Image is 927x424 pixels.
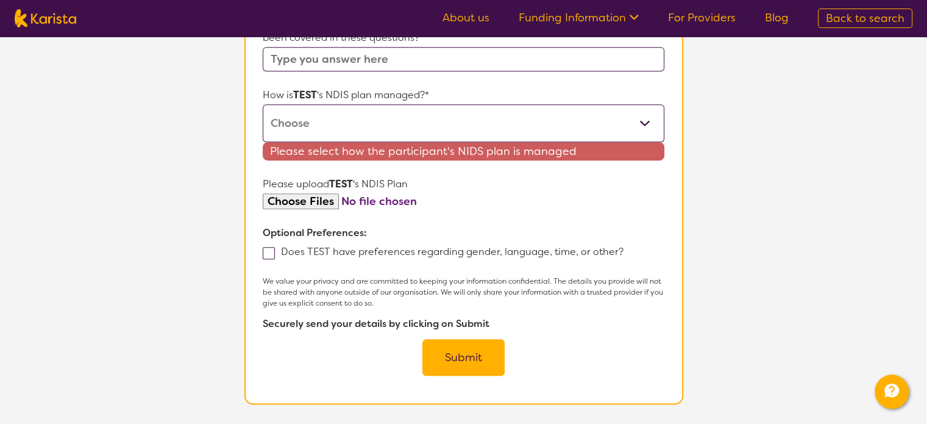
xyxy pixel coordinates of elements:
strong: TEST [329,178,353,190]
span: Back to search [826,11,904,26]
a: Back to search [818,9,912,28]
button: Submit [422,339,505,376]
strong: TEST [293,88,317,101]
a: Blog [765,10,789,25]
span: Please select how the participant's NIDS plan is managed [263,142,664,160]
p: We value your privacy and are committed to keeping your information confidential. The details you... [263,276,664,309]
img: Karista logo [15,9,76,27]
b: Optional Preferences: [263,226,367,239]
label: Does TEST have preferences regarding gender, language, time, or other? [263,245,631,258]
b: Securely send your details by clicking on Submit [263,317,489,330]
input: Type you answer here [263,47,664,71]
a: Funding Information [519,10,639,25]
a: About us [442,10,489,25]
a: For Providers [668,10,736,25]
p: How is 's NDIS plan managed?* [263,86,664,104]
p: Please upload 's NDIS Plan [263,175,664,193]
button: Channel Menu [875,375,909,409]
